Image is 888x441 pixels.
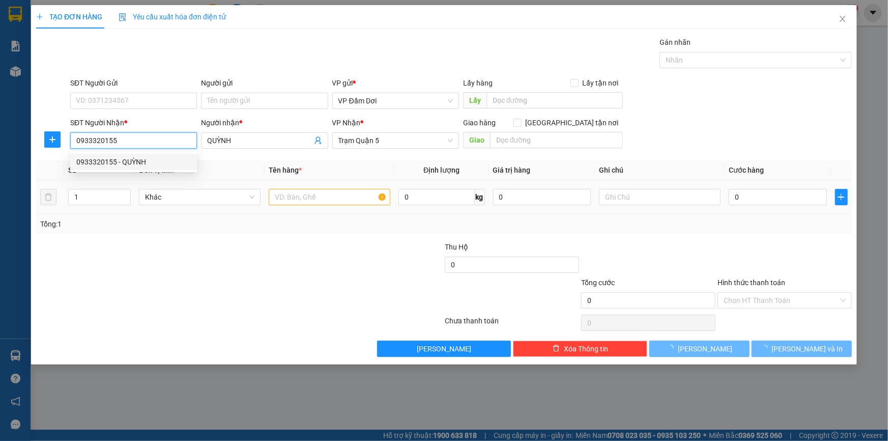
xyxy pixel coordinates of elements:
span: VP Đầm Dơi [338,93,453,108]
span: Lấy tận nơi [579,77,623,89]
span: TẠO ĐƠN HÀNG [36,13,102,21]
div: Người nhận [201,117,328,128]
input: 0 [493,189,591,205]
button: plus [44,131,61,148]
span: Định lượng [423,166,460,174]
span: Khác [145,189,254,205]
span: Giao [463,132,490,148]
span: Tổng cước [581,279,615,287]
div: 0933320155 - QUỲNH [76,156,191,168]
span: loading [667,345,678,352]
button: [PERSON_NAME] và In [752,341,852,357]
span: [GEOGRAPHIC_DATA] tận nơi [522,117,623,128]
span: close [839,15,847,23]
span: [PERSON_NAME] [417,343,471,354]
button: Close [828,5,857,34]
span: Lấy [463,92,486,108]
span: VP Nhận [332,119,361,127]
span: Cước hàng [729,166,764,174]
span: plus [36,13,43,20]
span: loading [761,345,772,352]
img: icon [119,13,127,21]
span: Thu Hộ [445,243,468,251]
span: Yêu cầu xuất hóa đơn điện tử [119,13,226,21]
button: deleteXóa Thông tin [513,341,647,357]
span: Giá trị hàng [493,166,531,174]
span: Lấy hàng [463,79,493,87]
button: [PERSON_NAME] [377,341,511,357]
span: [PERSON_NAME] [678,343,732,354]
span: Xóa Thông tin [564,343,608,354]
div: Người gửi [201,77,328,89]
div: Chưa thanh toán [444,315,581,333]
div: Tổng: 1 [40,218,343,230]
button: [PERSON_NAME] [649,341,750,357]
div: 0933320155 - QUỲNH [70,154,197,170]
span: plus [836,193,847,201]
span: delete [553,345,560,353]
button: plus [835,189,848,205]
span: user-add [314,136,322,145]
span: kg [475,189,485,205]
input: VD: Bàn, Ghế [269,189,390,205]
input: Dọc đường [490,132,623,148]
span: [PERSON_NAME] và In [772,343,843,354]
label: Gán nhãn [660,38,691,46]
th: Ghi chú [595,160,725,180]
span: Giao hàng [463,119,496,127]
input: Dọc đường [486,92,623,108]
div: VP gửi [332,77,459,89]
button: delete [40,189,56,205]
span: Tên hàng [269,166,302,174]
span: Trạm Quận 5 [338,133,453,148]
div: SĐT Người Gửi [70,77,197,89]
label: Hình thức thanh toán [718,279,785,287]
span: plus [45,135,60,144]
span: SL [68,166,76,174]
input: Ghi Chú [599,189,721,205]
div: SĐT Người Nhận [70,117,197,128]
